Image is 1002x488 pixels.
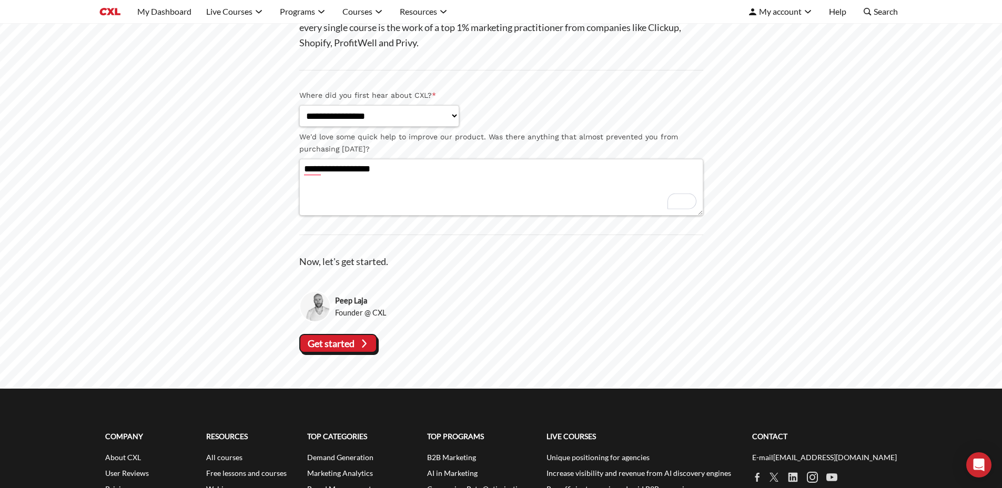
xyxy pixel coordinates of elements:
[427,469,478,477] a: AI in Marketing
[105,431,185,443] a: COMPANY
[307,469,373,477] a: Marketing Analytics
[427,431,526,443] a: TOP PROGRAMS
[752,431,897,443] a: CONTACT
[335,294,386,307] strong: Peep Laja
[299,131,703,155] label: We'd love some quick help to improve our product. Was there anything that almost prevented you fr...
[206,453,242,462] a: All courses
[335,307,386,319] span: Founder @ CXL
[299,254,703,269] p: Now, let's get started.
[752,453,897,462] a: E-mail[EMAIL_ADDRESS][DOMAIN_NAME]
[299,159,703,216] textarea: To enrich screen reader interactions, please activate Accessibility in Grammarly extension settings
[307,453,373,462] a: Demand Generation
[105,469,149,477] a: User Reviews
[546,469,731,477] a: Increase visibility and revenue from AI discovery engines
[299,334,378,353] vaadin-button: Get started
[206,469,287,477] a: Free lessons and courses
[299,89,703,101] label: Where did you first hear about CXL?
[427,453,476,462] a: B2B Marketing
[299,291,331,323] img: Peep Laja, Founder @ CXL
[546,431,731,443] a: LIVE COURSES
[546,453,650,462] a: Unique positioning for agencies
[206,431,287,443] a: RESOURCES
[105,453,141,462] a: About CXL
[966,452,991,477] div: Open Intercom Messenger
[307,431,406,443] a: TOP CATEGORIES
